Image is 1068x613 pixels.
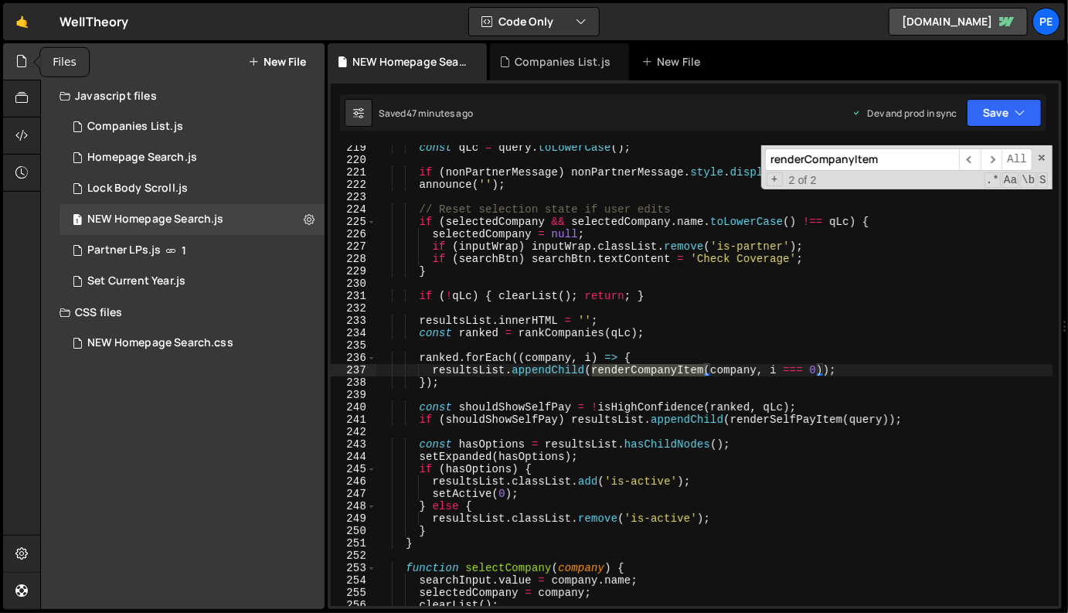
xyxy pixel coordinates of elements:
[331,451,376,463] div: 244
[331,352,376,364] div: 236
[641,54,706,70] div: New File
[331,364,376,376] div: 237
[87,182,188,196] div: Lock Body Scroll.js
[331,327,376,339] div: 234
[331,414,376,426] div: 241
[331,240,376,253] div: 227
[1020,172,1036,188] span: Whole Word Search
[331,463,376,475] div: 245
[331,500,376,513] div: 248
[331,389,376,401] div: 239
[331,513,376,525] div: 249
[331,278,376,290] div: 230
[331,525,376,537] div: 250
[379,107,473,120] div: Saved
[331,488,376,500] div: 247
[331,253,376,265] div: 228
[87,336,233,350] div: NEW Homepage Search.css
[331,216,376,228] div: 225
[1002,172,1019,188] span: CaseSensitive Search
[331,562,376,574] div: 253
[515,54,611,70] div: Companies List.js
[331,537,376,550] div: 251
[331,154,376,166] div: 220
[87,120,183,134] div: Companies List.js
[331,475,376,488] div: 246
[765,148,959,171] input: Search for
[40,48,89,77] div: Files
[1032,8,1060,36] a: Pe
[783,174,823,186] span: 2 of 2
[41,297,325,328] div: CSS files
[331,599,376,611] div: 256
[182,244,186,257] span: 1
[41,80,325,111] div: Javascript files
[331,302,376,315] div: 232
[331,191,376,203] div: 223
[60,235,325,266] div: 15879/44963.js
[331,265,376,278] div: 229
[331,574,376,587] div: 254
[60,328,325,359] div: 15879/44969.css
[767,172,783,186] span: Toggle Replace mode
[331,141,376,154] div: 219
[469,8,599,36] button: Code Only
[331,339,376,352] div: 235
[60,111,325,142] div: 15879/44993.js
[60,142,325,173] div: 15879/44964.js
[352,54,468,70] div: NEW Homepage Search.js
[331,401,376,414] div: 240
[87,213,224,226] div: NEW Homepage Search.js
[959,148,981,171] span: ​
[331,166,376,179] div: 221
[331,587,376,599] div: 255
[1002,148,1032,171] span: Alt-Enter
[60,173,325,204] div: 15879/42362.js
[852,107,957,120] div: Dev and prod in sync
[331,550,376,562] div: 252
[60,266,325,297] div: 15879/44768.js
[87,243,161,257] div: Partner LPs.js
[87,274,185,288] div: Set Current Year.js
[331,179,376,191] div: 222
[406,107,473,120] div: 47 minutes ago
[331,376,376,389] div: 238
[981,148,1002,171] span: ​
[60,204,325,235] div: 15879/44968.js
[331,438,376,451] div: 243
[60,12,129,31] div: WellTheory
[331,426,376,438] div: 242
[248,56,306,68] button: New File
[3,3,41,40] a: 🤙
[331,315,376,327] div: 233
[967,99,1042,127] button: Save
[889,8,1028,36] a: [DOMAIN_NAME]
[331,290,376,302] div: 231
[87,151,197,165] div: Homepage Search.js
[331,203,376,216] div: 224
[331,228,376,240] div: 226
[73,215,82,227] span: 1
[985,172,1001,188] span: RegExp Search
[1038,172,1048,188] span: Search In Selection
